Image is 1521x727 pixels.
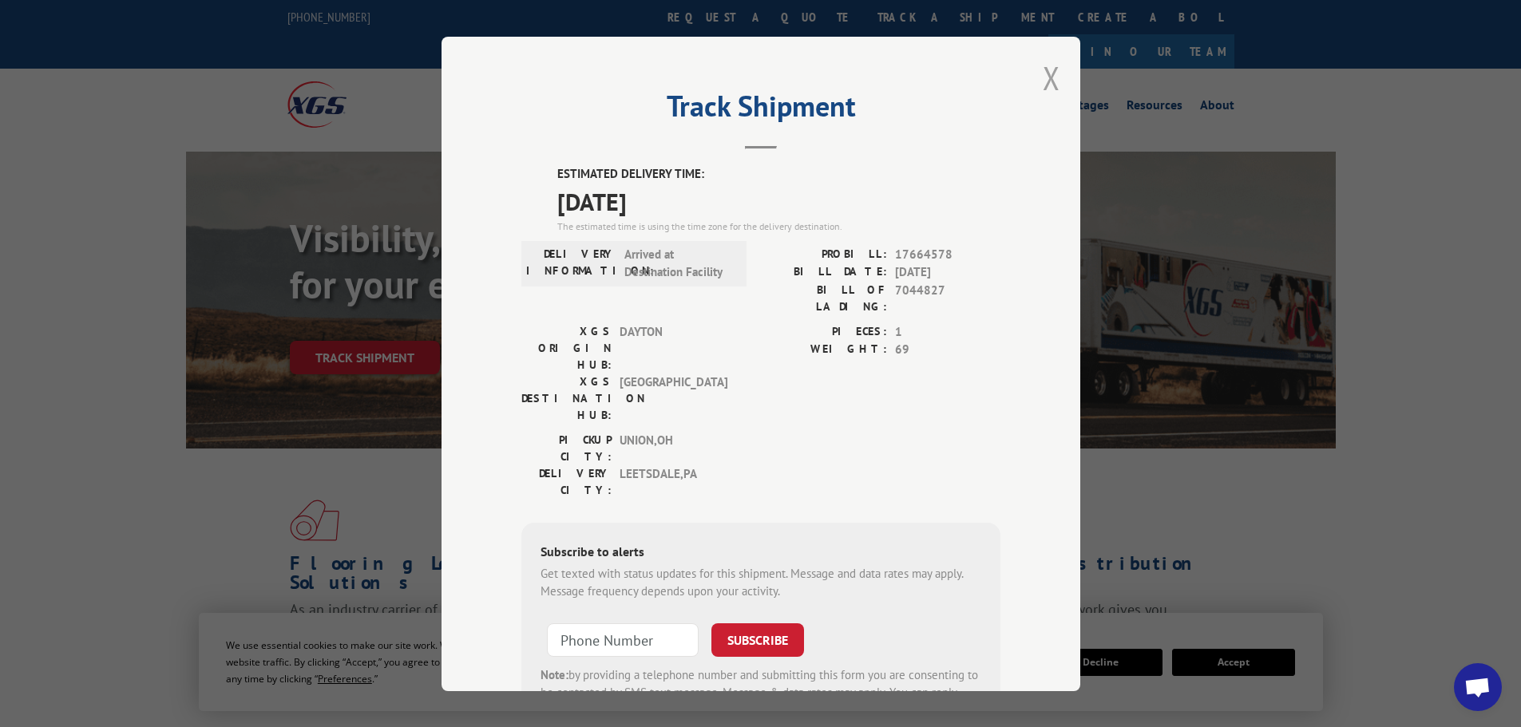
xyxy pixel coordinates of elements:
[761,263,887,282] label: BILL DATE:
[895,245,1000,263] span: 17664578
[895,281,1000,314] span: 7044827
[761,281,887,314] label: BILL OF LADING:
[1454,663,1502,711] div: Open chat
[521,322,612,373] label: XGS ORIGIN HUB:
[521,373,612,423] label: XGS DESTINATION HUB:
[557,165,1000,184] label: ESTIMATED DELIVERY TIME:
[620,322,727,373] span: DAYTON
[711,622,804,656] button: SUBSCRIBE
[620,373,727,423] span: [GEOGRAPHIC_DATA]
[541,666,568,682] strong: Note:
[620,464,727,498] span: LEETSDALE , PA
[521,464,612,498] label: DELIVERY CITY:
[761,245,887,263] label: PROBILL:
[895,322,1000,341] span: 1
[620,431,727,464] span: UNION , OH
[761,322,887,341] label: PIECES:
[761,341,887,359] label: WEIGHT:
[1043,57,1060,99] button: Close modal
[526,245,616,281] label: DELIVERY INFORMATION:
[547,622,699,656] input: Phone Number
[541,564,981,600] div: Get texted with status updates for this shipment. Message and data rates may apply. Message frequ...
[541,666,981,720] div: by providing a telephone number and submitting this form you are consenting to be contacted by SM...
[521,431,612,464] label: PICKUP CITY:
[895,341,1000,359] span: 69
[521,95,1000,125] h2: Track Shipment
[895,263,1000,282] span: [DATE]
[541,541,981,564] div: Subscribe to alerts
[557,219,1000,233] div: The estimated time is using the time zone for the delivery destination.
[624,245,732,281] span: Arrived at Destination Facility
[557,183,1000,219] span: [DATE]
